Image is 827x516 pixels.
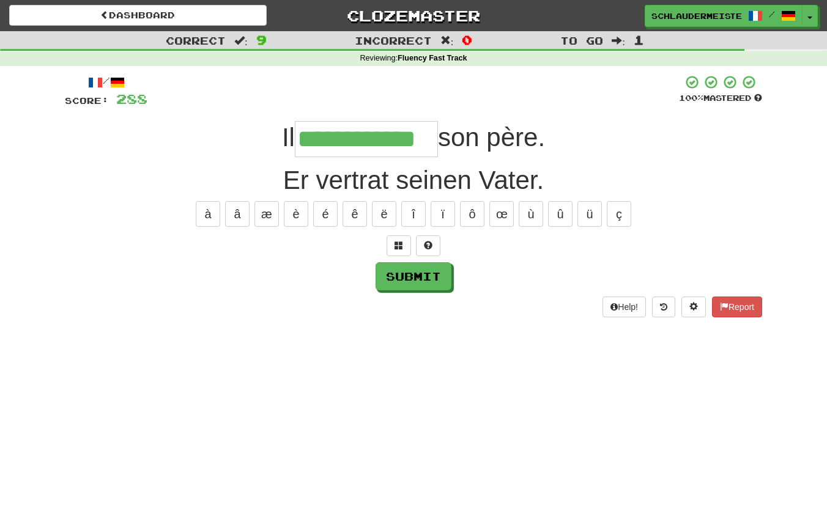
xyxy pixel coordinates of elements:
div: / [65,75,147,90]
span: Incorrect [355,34,432,46]
button: Help! [603,297,646,317]
button: û [548,201,573,227]
button: è [284,201,308,227]
span: 0 [462,32,472,47]
span: Correct [166,34,226,46]
span: 1 [634,32,644,47]
a: Clozemaster [285,5,543,26]
button: æ [254,201,279,227]
span: schlaudermeister [651,10,742,21]
span: son père. [438,123,545,152]
span: 100 % [679,93,703,103]
div: Er vertrat seinen Vater. [65,162,762,199]
a: Dashboard [9,5,267,26]
a: schlaudermeister / [645,5,803,27]
span: To go [560,34,603,46]
button: é [313,201,338,227]
button: â [225,201,250,227]
button: ç [607,201,631,227]
button: à [196,201,220,227]
button: ü [577,201,602,227]
button: Report [712,297,762,317]
span: : [612,35,625,46]
span: : [440,35,454,46]
div: Mastered [679,93,762,104]
button: œ [489,201,514,227]
strong: Fluency Fast Track [398,54,467,62]
button: ê [343,201,367,227]
span: 9 [256,32,267,47]
button: Switch sentence to multiple choice alt+p [387,235,411,256]
span: Il [282,123,295,152]
button: ô [460,201,484,227]
span: Score: [65,95,109,106]
button: Submit [376,262,451,290]
button: ù [519,201,543,227]
span: / [769,10,775,18]
button: Single letter hint - you only get 1 per sentence and score half the points! alt+h [416,235,440,256]
button: î [401,201,426,227]
button: Round history (alt+y) [652,297,675,317]
button: ë [372,201,396,227]
span: 288 [116,91,147,106]
span: : [234,35,248,46]
button: ï [431,201,455,227]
